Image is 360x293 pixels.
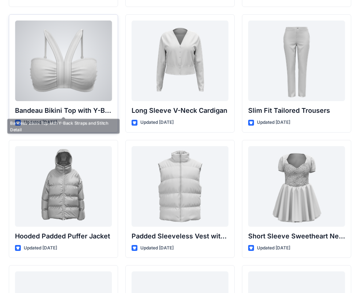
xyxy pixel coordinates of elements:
[248,231,345,241] p: Short Sleeve Sweetheart Neckline Mini Dress with Textured Bodice
[140,244,174,252] p: Updated [DATE]
[132,146,228,227] a: Padded Sleeveless Vest with Stand Collar
[15,21,112,101] a: Bandeau Bikini Top with Y-Back Straps and Stitch Detail
[24,244,57,252] p: Updated [DATE]
[15,105,112,116] p: Bandeau Bikini Top with Y-Back Straps and Stitch Detail
[257,119,290,126] p: Updated [DATE]
[248,105,345,116] p: Slim Fit Tailored Trousers
[140,119,174,126] p: Updated [DATE]
[248,21,345,101] a: Slim Fit Tailored Trousers
[15,231,112,241] p: Hooded Padded Puffer Jacket
[132,231,228,241] p: Padded Sleeveless Vest with Stand Collar
[132,21,228,101] a: Long Sleeve V-Neck Cardigan
[257,244,290,252] p: Updated [DATE]
[132,105,228,116] p: Long Sleeve V-Neck Cardigan
[15,146,112,227] a: Hooded Padded Puffer Jacket
[24,119,57,126] p: Updated [DATE]
[248,146,345,227] a: Short Sleeve Sweetheart Neckline Mini Dress with Textured Bodice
